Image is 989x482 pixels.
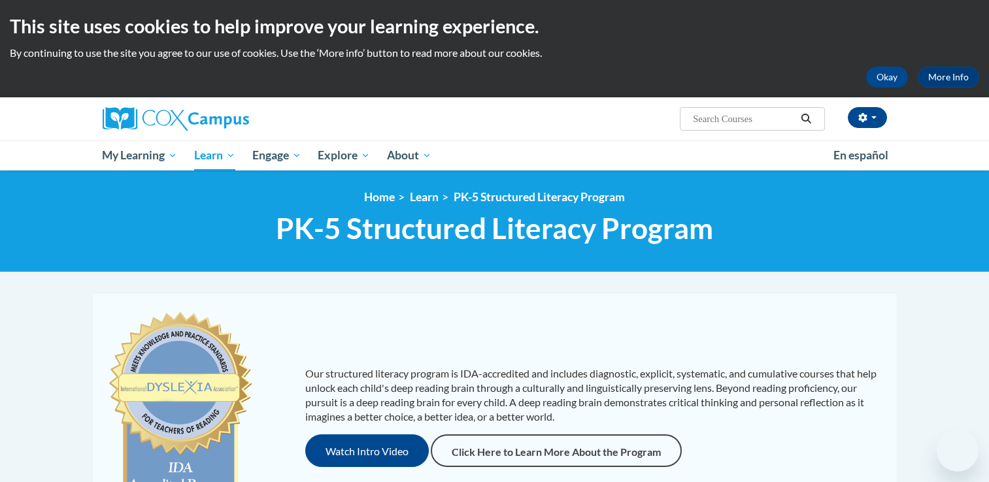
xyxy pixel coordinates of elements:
[454,190,625,204] a: PK-5 Structured Literacy Program
[194,148,235,163] span: Learn
[83,140,907,170] div: Main menu
[305,434,429,467] button: Watch Intro Video
[309,140,378,170] a: Explore
[94,140,186,170] a: My Learning
[833,148,888,162] span: En español
[318,148,370,163] span: Explore
[103,107,249,131] img: Cox Campus
[387,148,431,163] span: About
[692,111,796,127] input: Search Courses
[410,190,439,204] a: Learn
[252,148,301,163] span: Engage
[918,67,979,88] a: More Info
[378,140,440,170] a: About
[276,211,713,246] span: PK-5 Structured Literacy Program
[102,148,177,163] span: My Learning
[848,107,887,128] button: Account Settings
[937,430,979,472] iframe: Button to launch messaging window
[10,46,979,60] p: By continuing to use the site you agree to our use of cookies. Use the ‘More info’ button to read...
[796,111,816,127] button: Search
[364,190,395,204] a: Home
[431,434,682,467] a: Click Here to Learn More About the Program
[103,107,351,131] a: Cox Campus
[866,67,908,88] button: Okay
[244,140,310,170] a: Engage
[10,13,979,39] h2: This site uses cookies to help improve your learning experience.
[186,140,244,170] a: Learn
[825,142,897,169] a: En español
[305,366,884,424] p: Our structured literacy program is IDA-accredited and includes diagnostic, explicit, systematic, ...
